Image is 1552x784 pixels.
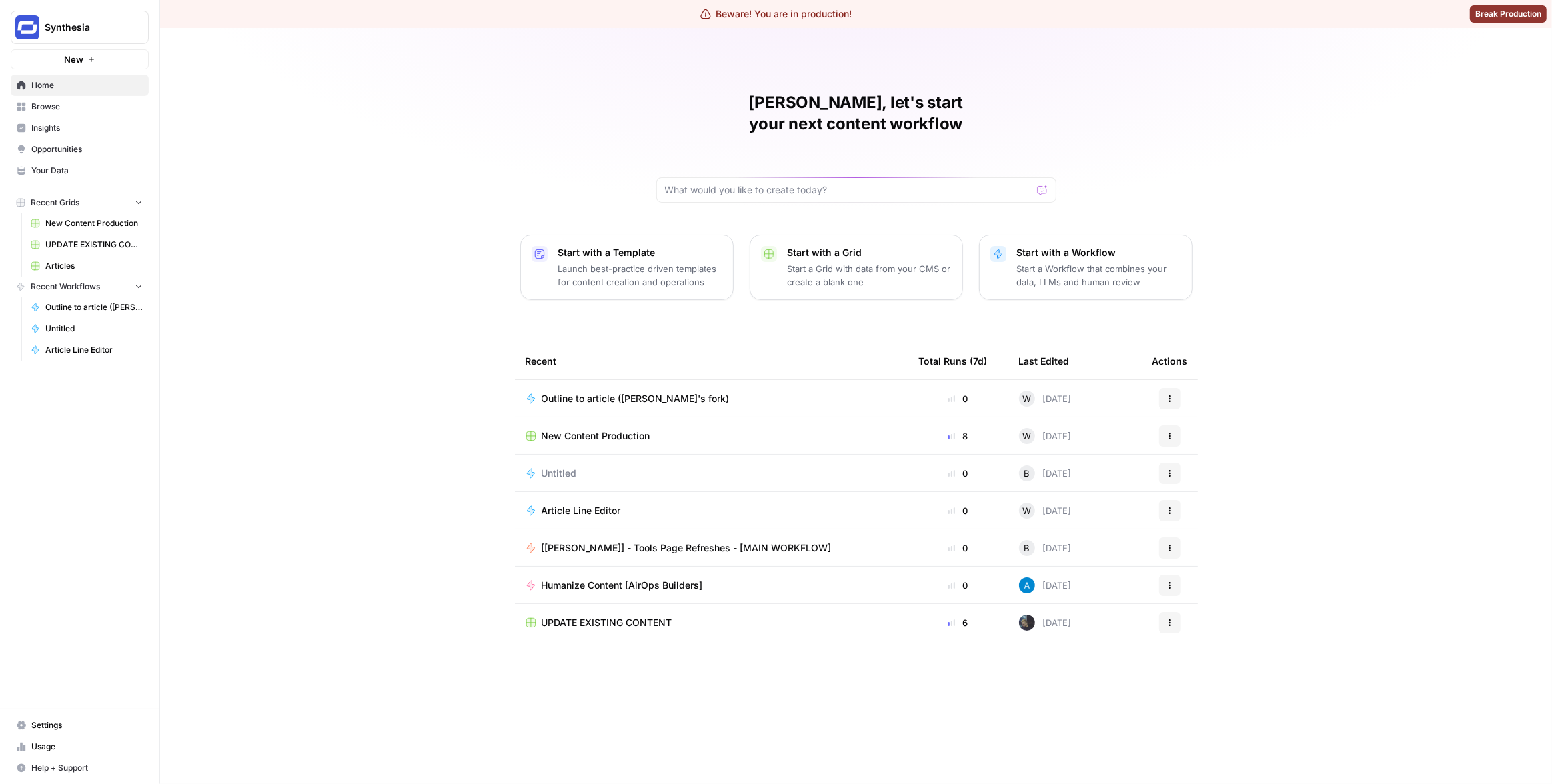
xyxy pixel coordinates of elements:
div: Beware! You are in production! [700,7,852,21]
span: Article Line Editor [45,344,143,356]
div: 8 [919,429,998,443]
span: Synthesia [45,21,125,34]
span: W [1022,392,1031,405]
div: [DATE] [1019,428,1072,444]
button: Recent Grids [11,193,149,213]
span: Recent Workflows [31,281,100,293]
div: Last Edited [1019,343,1070,379]
a: UPDATE EXISTING CONTENT [25,234,149,255]
span: Usage [31,741,143,753]
a: Untitled [526,467,898,480]
span: UPDATE EXISTING CONTENT [45,239,143,251]
a: Your Data [11,160,149,181]
span: Break Production [1475,8,1541,20]
a: Articles [25,255,149,277]
button: Help + Support [11,757,149,779]
button: Start with a WorkflowStart a Workflow that combines your data, LLMs and human review [979,235,1193,300]
button: Recent Workflows [11,277,149,297]
span: New [64,53,83,66]
div: [DATE] [1019,503,1072,519]
div: [DATE] [1019,615,1072,631]
a: Article Line Editor [25,339,149,361]
div: Recent [526,343,898,379]
div: [DATE] [1019,540,1072,556]
p: Start with a Template [558,246,722,259]
a: Usage [11,736,149,757]
a: Outline to article ([PERSON_NAME]'s fork) [526,392,898,405]
a: Insights [11,117,149,139]
div: Total Runs (7d) [919,343,988,379]
input: What would you like to create today? [665,183,1032,197]
div: [DATE] [1019,391,1072,407]
a: Humanize Content [AirOps Builders] [526,579,898,592]
div: Actions [1152,343,1188,379]
span: W [1022,429,1031,443]
a: New Content Production [25,213,149,234]
a: Untitled [25,318,149,339]
p: Start with a Grid [788,246,952,259]
div: 0 [919,541,998,555]
span: New Content Production [45,217,143,229]
span: Insights [31,122,143,134]
div: 0 [919,579,998,592]
span: Settings [31,719,143,731]
p: Start a Grid with data from your CMS or create a blank one [788,262,952,289]
a: UPDATE EXISTING CONTENT [526,616,898,629]
img: o3cqybgnmipr355j8nz4zpq1mc6x [1019,577,1035,593]
span: [[PERSON_NAME]] - Tools Page Refreshes - [MAIN WORKFLOW] [542,541,832,555]
span: W [1022,504,1031,517]
img: Synthesia Logo [15,15,39,39]
div: [DATE] [1019,465,1072,481]
button: Start with a TemplateLaunch best-practice driven templates for content creation and operations [520,235,734,300]
a: Home [11,75,149,96]
span: UPDATE EXISTING CONTENT [542,616,672,629]
span: Help + Support [31,762,143,774]
span: Recent Grids [31,197,79,209]
span: B [1024,467,1030,480]
button: New [11,49,149,69]
a: Article Line Editor [526,504,898,517]
span: Your Data [31,165,143,177]
span: Untitled [45,323,143,335]
div: 6 [919,616,998,629]
p: Launch best-practice driven templates for content creation and operations [558,262,722,289]
a: Settings [11,715,149,736]
a: New Content Production [526,429,898,443]
img: paoqh725y1d7htyo5k8zx8sasy7f [1019,615,1035,631]
span: Outline to article ([PERSON_NAME]'s fork) [45,301,143,313]
a: Outline to article ([PERSON_NAME]'s fork) [25,297,149,318]
button: Start with a GridStart a Grid with data from your CMS or create a blank one [750,235,963,300]
p: Start with a Workflow [1017,246,1181,259]
a: [[PERSON_NAME]] - Tools Page Refreshes - [MAIN WORKFLOW] [526,541,898,555]
span: Home [31,79,143,91]
a: Browse [11,96,149,117]
div: [DATE] [1019,577,1072,593]
div: 0 [919,392,998,405]
span: Article Line Editor [542,504,621,517]
span: Articles [45,260,143,272]
div: 0 [919,467,998,480]
button: Workspace: Synthesia [11,11,149,44]
button: Break Production [1470,5,1547,23]
span: Browse [31,101,143,113]
a: Opportunities [11,139,149,160]
h1: [PERSON_NAME], let's start your next content workflow [656,92,1056,135]
div: 0 [919,504,998,517]
span: Opportunities [31,143,143,155]
p: Start a Workflow that combines your data, LLMs and human review [1017,262,1181,289]
span: Untitled [542,467,577,480]
span: Humanize Content [AirOps Builders] [542,579,703,592]
span: B [1024,541,1030,555]
span: Outline to article ([PERSON_NAME]'s fork) [542,392,730,405]
span: New Content Production [542,429,650,443]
